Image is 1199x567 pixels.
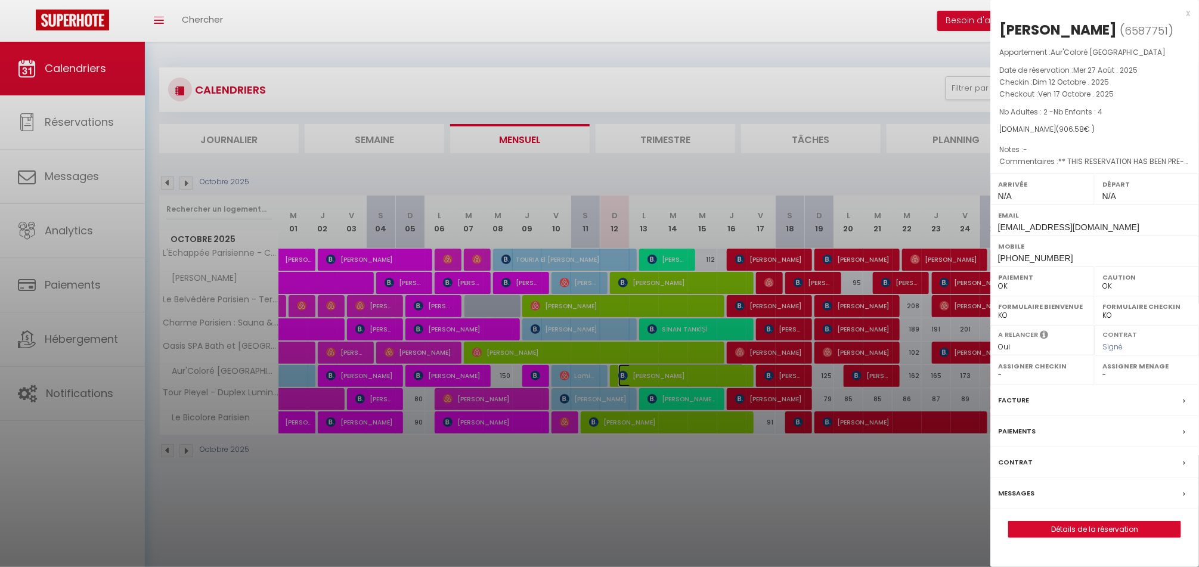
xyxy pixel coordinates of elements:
p: Notes : [999,144,1190,156]
span: Ven 17 Octobre . 2025 [1038,89,1114,99]
label: Paiements [998,425,1036,438]
label: Assigner Checkin [998,360,1087,372]
p: Checkout : [999,88,1190,100]
span: Nb Adultes : 2 - [999,107,1102,117]
p: Appartement : [999,47,1190,58]
span: 6587751 [1124,23,1168,38]
label: Contrat [1102,330,1137,337]
label: Départ [1102,178,1191,190]
span: - [1023,144,1027,154]
span: Signé [1102,342,1123,352]
span: N/A [1102,191,1116,201]
button: Détails de la réservation [1008,521,1181,538]
p: Commentaires : [999,156,1190,168]
p: Checkin : [999,76,1190,88]
label: Arrivée [998,178,1087,190]
span: ( ) [1120,22,1173,39]
span: 906.58 [1059,124,1084,134]
label: Caution [1102,271,1191,283]
span: N/A [998,191,1012,201]
span: [PHONE_NUMBER] [998,253,1073,263]
span: Nb Enfants : 4 [1054,107,1102,117]
label: Paiement [998,271,1087,283]
label: A relancer [998,330,1038,340]
span: [EMAIL_ADDRESS][DOMAIN_NAME] [998,222,1139,232]
span: Mer 27 Août . 2025 [1073,65,1138,75]
span: Dim 12 Octobre . 2025 [1033,77,1109,87]
i: Sélectionner OUI si vous souhaiter envoyer les séquences de messages post-checkout [1040,330,1048,343]
label: Mobile [998,240,1191,252]
label: Messages [998,487,1034,500]
div: [PERSON_NAME] [999,20,1117,39]
p: Date de réservation : [999,64,1190,76]
label: Facture [998,394,1029,407]
div: x [990,6,1190,20]
span: Aur'Coloré [GEOGRAPHIC_DATA] [1051,47,1166,57]
label: Assigner Menage [1102,360,1191,372]
label: Email [998,209,1191,221]
label: Contrat [998,456,1033,469]
a: Détails de la réservation [1009,522,1181,537]
label: Formulaire Bienvenue [998,300,1087,312]
label: Formulaire Checkin [1102,300,1191,312]
div: [DOMAIN_NAME] [999,124,1190,135]
span: ( € ) [1056,124,1095,134]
